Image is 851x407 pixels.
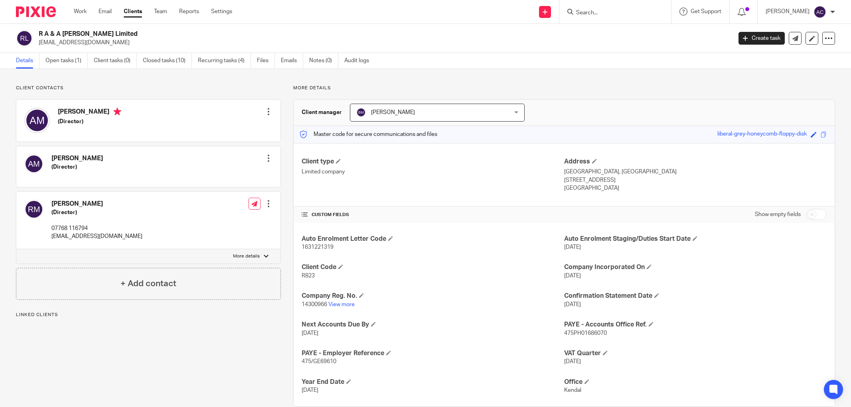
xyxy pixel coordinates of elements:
[51,154,103,163] h4: [PERSON_NAME]
[309,53,338,69] a: Notes (0)
[154,8,167,16] a: Team
[51,163,103,171] h5: (Director)
[302,108,342,116] h3: Client manager
[813,6,826,18] img: svg%3E
[564,184,827,192] p: [GEOGRAPHIC_DATA]
[124,8,142,16] a: Clients
[564,320,827,329] h4: PAYE - Accounts Office Ref.
[755,210,801,218] label: Show empty fields
[211,8,232,16] a: Settings
[564,244,581,250] span: [DATE]
[302,302,327,307] span: 14300966
[302,320,564,329] h4: Next Accounts Due By
[39,39,727,47] p: [EMAIL_ADDRESS][DOMAIN_NAME]
[564,330,607,336] span: 475PH01686070
[564,359,581,364] span: [DATE]
[293,85,835,91] p: More details
[51,224,142,232] p: 07768 116794
[51,232,142,240] p: [EMAIL_ADDRESS][DOMAIN_NAME]
[24,154,43,173] img: svg%3E
[302,330,318,336] span: [DATE]
[281,53,303,69] a: Emails
[717,130,807,139] div: liberal-grey-honeycomb-floppy-disk
[45,53,88,69] a: Open tasks (1)
[39,30,589,38] h2: R A & A [PERSON_NAME] Limited
[113,108,121,116] i: Primary
[16,30,33,47] img: svg%3E
[24,108,50,133] img: svg%3E
[564,176,827,184] p: [STREET_ADDRESS]
[58,108,121,118] h4: [PERSON_NAME]
[302,244,334,250] span: 1631221319
[575,10,647,17] input: Search
[51,200,142,208] h4: [PERSON_NAME]
[302,235,564,243] h4: Auto Enrolment Letter Code
[766,8,810,16] p: [PERSON_NAME]
[302,359,336,364] span: 475/GE69610
[179,8,199,16] a: Reports
[24,200,43,219] img: svg%3E
[58,118,121,126] h5: (Director)
[564,235,827,243] h4: Auto Enrolment Staging/Duties Start Date
[302,387,318,393] span: [DATE]
[564,263,827,271] h4: Company Incorporated On
[564,273,581,279] span: [DATE]
[564,387,581,393] span: Kendal
[16,53,39,69] a: Details
[564,157,827,166] h4: Address
[302,292,564,300] h4: Company Reg. No.
[302,157,564,166] h4: Client type
[16,312,281,318] p: Linked clients
[233,253,260,260] p: More details
[120,277,176,290] h4: + Add contact
[564,378,827,386] h4: Office
[94,53,137,69] a: Client tasks (0)
[564,168,827,176] p: [GEOGRAPHIC_DATA], [GEOGRAPHIC_DATA]
[302,263,564,271] h4: Client Code
[99,8,112,16] a: Email
[16,85,281,91] p: Client contacts
[302,168,564,176] p: Limited company
[143,53,192,69] a: Closed tasks (10)
[691,9,721,14] span: Get Support
[302,378,564,386] h4: Year End Date
[257,53,275,69] a: Files
[564,292,827,300] h4: Confirmation Statement Date
[51,208,142,216] h5: (Director)
[328,302,355,307] a: View more
[16,6,56,17] img: Pixie
[74,8,87,16] a: Work
[371,110,415,115] span: [PERSON_NAME]
[344,53,375,69] a: Audit logs
[738,32,785,45] a: Create task
[564,349,827,358] h4: VAT Quarter
[302,273,315,279] span: R823
[302,349,564,358] h4: PAYE - Employer Reference
[302,212,564,218] h4: CUSTOM FIELDS
[198,53,251,69] a: Recurring tasks (4)
[300,130,437,138] p: Master code for secure communications and files
[564,302,581,307] span: [DATE]
[356,108,366,117] img: svg%3E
